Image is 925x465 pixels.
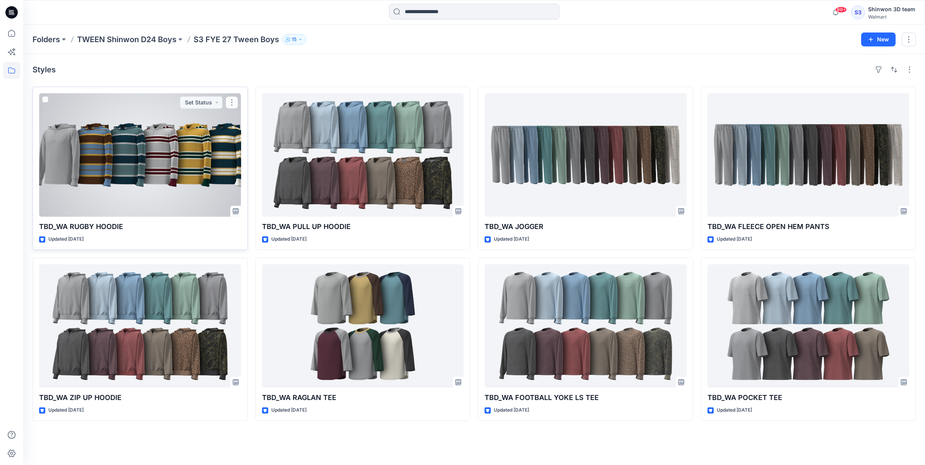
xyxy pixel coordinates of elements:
[835,7,847,13] span: 99+
[485,392,687,403] p: TBD_WA FOOTBALL YOKE LS TEE
[485,93,687,217] a: TBD_WA JOGGER
[262,392,464,403] p: TBD_WA RAGLAN TEE
[282,34,306,45] button: 15
[292,35,296,44] p: 15
[39,221,241,232] p: TBD_WA RUGBY HOODIE
[868,14,915,20] div: Walmart
[39,93,241,217] a: TBD_WA RUGBY HOODIE
[707,392,910,403] p: TBD_WA POCKET TEE
[494,406,529,414] p: Updated [DATE]
[707,93,910,217] a: TBD_WA FLEECE OPEN HEM PANTS
[707,221,910,232] p: TBD_WA FLEECE OPEN HEM PANTS
[33,34,60,45] a: Folders
[48,235,84,243] p: Updated [DATE]
[485,264,687,388] a: TBD_WA FOOTBALL YOKE LS TEE
[262,93,464,217] a: TBD_WA PULL UP HOODIE
[851,5,865,19] div: S3
[271,235,307,243] p: Updated [DATE]
[494,235,529,243] p: Updated [DATE]
[48,406,84,414] p: Updated [DATE]
[707,264,910,388] a: TBD_WA POCKET TEE
[39,264,241,388] a: TBD_WA ZIP UP HOODIE
[194,34,279,45] p: S3 FYE 27 Tween Boys
[271,406,307,414] p: Updated [DATE]
[861,32,896,46] button: New
[77,34,176,45] a: TWEEN Shinwon D24 Boys
[262,264,464,388] a: TBD_WA RAGLAN TEE
[717,406,752,414] p: Updated [DATE]
[33,65,56,74] h4: Styles
[39,392,241,403] p: TBD_WA ZIP UP HOODIE
[868,5,915,14] div: Shinwon 3D team
[485,221,687,232] p: TBD_WA JOGGER
[262,221,464,232] p: TBD_WA PULL UP HOODIE
[717,235,752,243] p: Updated [DATE]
